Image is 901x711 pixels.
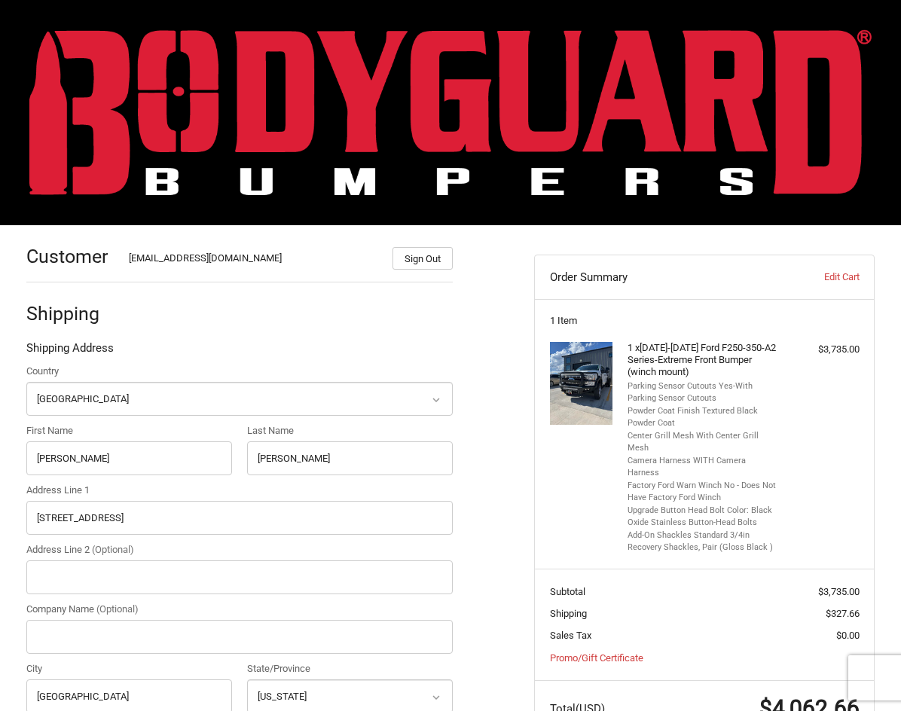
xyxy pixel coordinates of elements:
a: Promo/Gift Certificate [550,652,643,664]
h2: Customer [26,245,115,268]
label: Address Line 2 [26,542,454,557]
li: Camera Harness WITH Camera Harness [628,455,779,480]
h3: 1 Item [550,315,860,327]
li: Factory Ford Warn Winch No - Does Not Have Factory Ford Winch [628,480,779,505]
span: Subtotal [550,586,585,597]
li: Upgrade Button Head Bolt Color: Black Oxide Stainless Button-Head Bolts [628,505,779,529]
label: Last Name [247,423,454,438]
small: (Optional) [96,603,139,615]
label: State/Province [247,661,454,676]
small: (Optional) [92,544,134,555]
legend: Shipping Address [26,340,114,364]
span: $3,735.00 [818,586,860,597]
img: BODYGUARD BUMPERS [29,29,872,195]
span: Sales Tax [550,630,591,641]
iframe: Chat Widget [826,639,901,711]
h2: Shipping [26,302,115,325]
h4: 1 x [DATE]-[DATE] Ford F250-350-A2 Series-Extreme Front Bumper (winch mount) [628,342,779,379]
span: $0.00 [836,630,860,641]
div: [EMAIL_ADDRESS][DOMAIN_NAME] [129,251,377,270]
li: Parking Sensor Cutouts Yes-With Parking Sensor Cutouts [628,380,779,405]
span: Shipping [550,608,587,619]
label: Country [26,364,454,379]
label: First Name [26,423,233,438]
li: Center Grill Mesh With Center Grill Mesh [628,430,779,455]
a: Edit Cart [762,270,860,285]
li: Add-On Shackles Standard 3/4in Recovery Shackles, Pair (Gloss Black ) [628,529,779,554]
label: City [26,661,233,676]
li: Powder Coat Finish Textured Black Powder Coat [628,405,779,430]
div: $3,735.00 [782,342,860,357]
button: Sign Out [392,247,454,270]
h3: Order Summary [550,270,762,285]
label: Address Line 1 [26,483,454,498]
label: Company Name [26,602,454,617]
span: $327.66 [826,608,860,619]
